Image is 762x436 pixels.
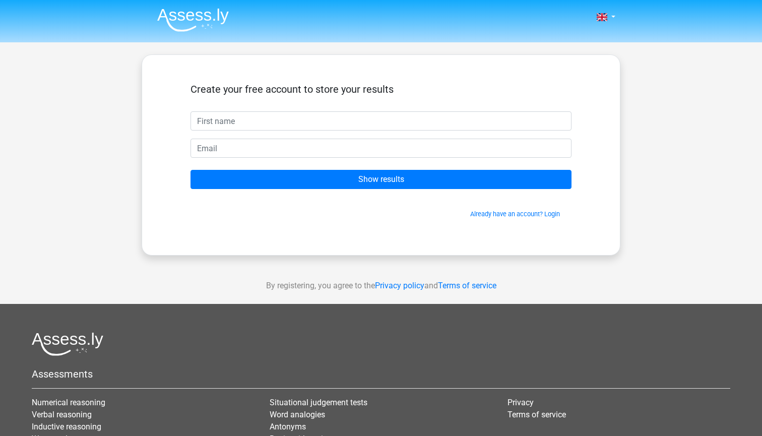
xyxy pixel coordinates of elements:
[190,170,571,189] input: Show results
[507,398,534,407] a: Privacy
[32,410,92,419] a: Verbal reasoning
[270,398,367,407] a: Situational judgement tests
[270,410,325,419] a: Word analogies
[190,139,571,158] input: Email
[157,8,229,32] img: Assessly
[470,210,560,218] a: Already have an account? Login
[32,398,105,407] a: Numerical reasoning
[32,332,103,356] img: Assessly logo
[438,281,496,290] a: Terms of service
[190,83,571,95] h5: Create your free account to store your results
[270,422,306,431] a: Antonyms
[32,422,101,431] a: Inductive reasoning
[507,410,566,419] a: Terms of service
[190,111,571,131] input: First name
[32,368,730,380] h5: Assessments
[375,281,424,290] a: Privacy policy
